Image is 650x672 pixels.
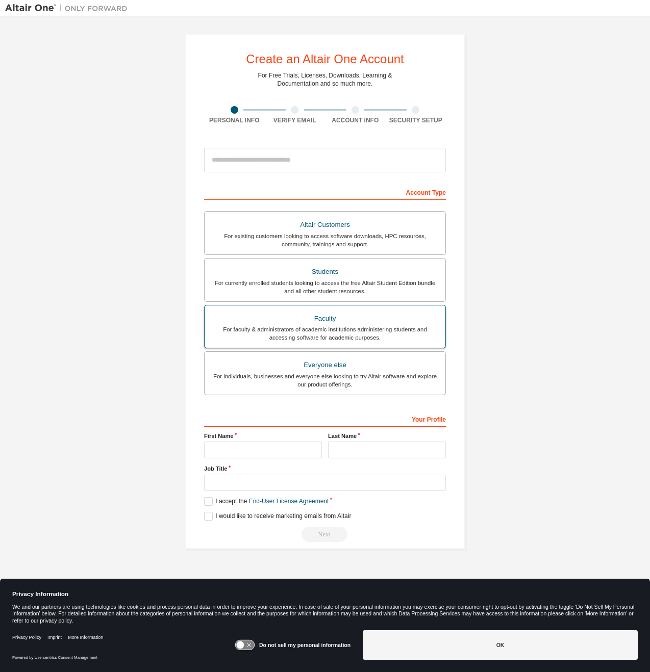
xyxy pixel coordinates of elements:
[204,527,446,542] div: Read and acccept EULA to continue
[249,498,329,505] a: End-User License Agreement
[325,116,386,124] div: Account Info
[211,312,439,326] div: Faculty
[386,116,446,124] div: Security Setup
[211,218,439,232] div: Altair Customers
[211,279,439,295] div: For currently enrolled students looking to access the free Altair Student Edition bundle and all ...
[211,372,439,389] div: For individuals, businesses and everyone else looking to try Altair software and explore our prod...
[204,512,351,521] label: I would like to receive marketing emails from Altair
[258,71,392,88] div: For Free Trials, Licenses, Downloads, Learning & Documentation and so much more.
[204,184,446,200] div: Account Type
[211,232,439,248] div: For existing customers looking to access software downloads, HPC resources, community, trainings ...
[211,358,439,372] div: Everyone else
[328,432,446,440] label: Last Name
[5,3,133,13] img: Altair One
[204,432,322,440] label: First Name
[204,116,265,124] div: Personal Info
[204,464,446,473] label: Job Title
[265,116,326,124] div: Verify Email
[204,497,329,506] label: I accept the
[211,265,439,279] div: Students
[204,410,446,427] div: Your Profile
[246,53,404,65] div: Create an Altair One Account
[211,325,439,342] div: For faculty & administrators of academic institutions administering students and accessing softwa...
